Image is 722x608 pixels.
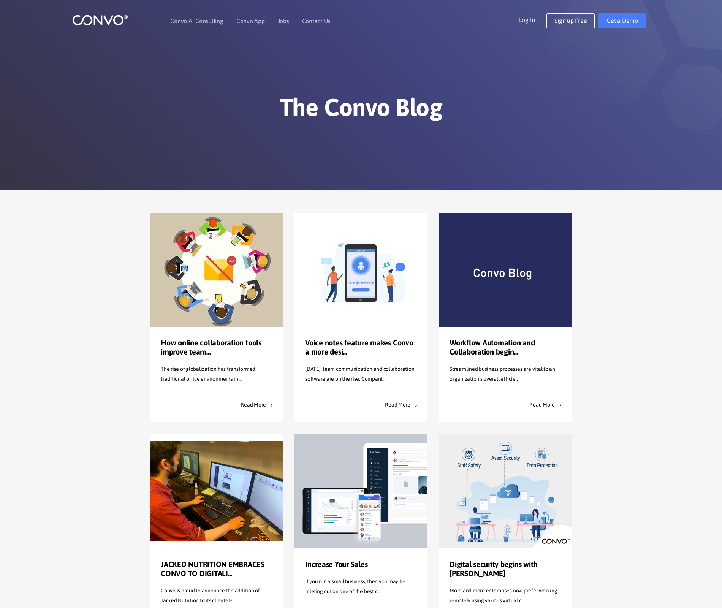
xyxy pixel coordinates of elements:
[294,233,427,307] img: image_not_found
[294,434,427,548] img: image_not_found
[439,434,572,548] img: image_not_found
[385,400,417,410] a: Read More
[241,400,272,410] a: Read More
[450,560,561,578] a: Digital security begins with [PERSON_NAME]
[450,364,561,384] p: Streamlined business processes are vital to an organization’s overall efficie...
[439,213,572,346] img: image_not_found
[450,338,561,356] a: Workflow Automation and Collaboration begin...
[519,13,547,25] a: Log In
[450,586,561,605] p: More and more enterprises now prefer working remotely using various virtual c...
[161,586,272,605] p: Convo is proud to announce the addition of Jacked Nutrition to its clientele ...
[72,14,128,26] img: logo_1.png
[150,213,283,327] img: image_not_found
[305,576,417,596] p: If you run a small business, then you may be missing out on one of the best c...
[161,338,272,356] a: How online collaboration tools improve team...
[305,338,417,356] a: Voice notes feature makes Convo a more desi...
[161,560,272,578] a: JACKED NUTRITION EMBRACES CONVO TO DIGITALI...
[598,13,646,28] a: Get a Demo
[546,13,595,28] a: Sign up Free
[161,364,272,384] p: The rise of globalization has transformed traditional office environments in ...
[236,18,265,24] a: Convo App
[278,18,289,24] a: Jobs
[302,18,331,24] a: Contact Us
[305,364,417,384] p: [DATE], team communication and collaboration software are on the rise. Compani...
[170,18,223,24] a: Convo AI Consulting
[305,560,367,569] a: Increase Your Sales
[529,400,561,410] a: Read More
[280,93,442,121] span: The Convo Blog
[150,441,283,541] img: image_not_found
